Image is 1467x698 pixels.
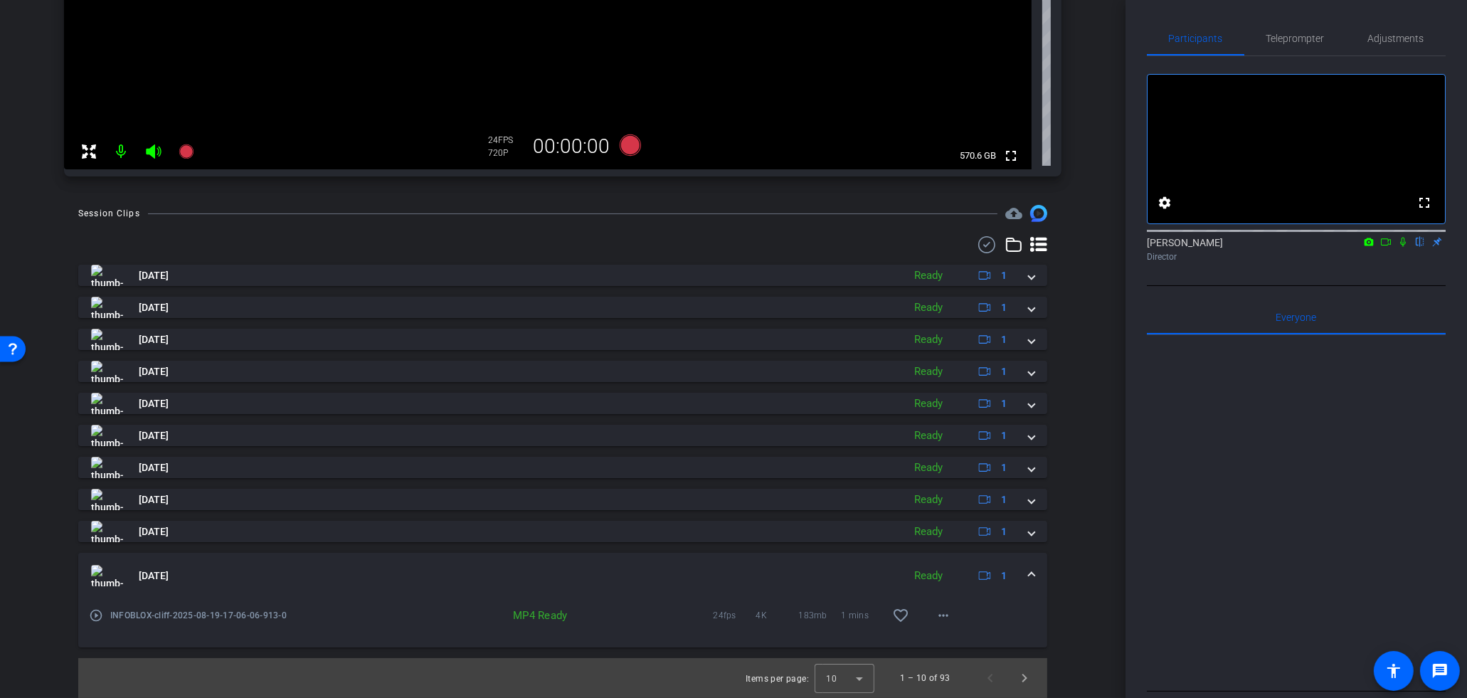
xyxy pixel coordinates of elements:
div: MP4 Ready [464,608,574,623]
img: thumb-nail [91,329,123,350]
span: 183mb [798,608,841,623]
div: Ready [907,332,950,348]
span: 1 [1001,364,1007,379]
span: 24fps [713,608,756,623]
span: [DATE] [139,300,169,315]
div: thumb-nail[DATE]Ready1 [78,598,1047,647]
span: 570.6 GB [955,147,1001,164]
span: [DATE] [139,460,169,475]
div: Ready [907,492,950,508]
div: Ready [907,428,950,444]
span: [DATE] [139,428,169,443]
div: Ready [907,524,950,540]
div: 720P [488,147,524,159]
mat-expansion-panel-header: thumb-nail[DATE]Ready1 [78,329,1047,350]
div: Director [1147,250,1446,263]
span: Destinations for your clips [1005,205,1022,222]
img: thumb-nail [91,297,123,318]
span: Participants [1169,33,1223,43]
mat-expansion-panel-header: thumb-nail[DATE]Ready1 [78,521,1047,542]
span: Everyone [1276,312,1317,322]
span: 1 [1001,460,1007,475]
mat-icon: cloud_upload [1005,205,1022,222]
span: Adjustments [1368,33,1424,43]
span: [DATE] [139,332,169,347]
img: thumb-nail [91,489,123,510]
span: [DATE] [139,524,169,539]
span: INFOBLOX-cliff-2025-08-19-17-06-06-913-0 [110,608,335,623]
img: thumb-nail [91,425,123,446]
mat-icon: play_circle_outline [89,608,103,623]
mat-expansion-panel-header: thumb-nail[DATE]Ready1 [78,361,1047,382]
div: Ready [907,568,950,584]
button: Next page [1007,661,1042,695]
mat-expansion-panel-header: thumb-nail[DATE]Ready1 [78,457,1047,478]
div: [PERSON_NAME] [1147,236,1446,263]
img: thumb-nail [91,265,123,286]
span: 1 [1001,569,1007,583]
div: Items per page: [746,672,809,686]
span: 1 [1001,332,1007,347]
div: Session Clips [78,206,140,221]
img: thumb-nail [91,521,123,542]
span: [DATE] [139,569,169,583]
span: [DATE] [139,364,169,379]
div: Ready [907,268,950,284]
mat-icon: accessibility [1385,662,1402,680]
img: thumb-nail [91,393,123,414]
div: Ready [907,460,950,476]
mat-icon: settings [1156,194,1173,211]
span: [DATE] [139,268,169,283]
div: 24 [488,134,524,146]
span: 1 mins [841,608,884,623]
mat-expansion-panel-header: thumb-nail[DATE]Ready1 [78,393,1047,414]
mat-icon: more_horiz [935,607,952,624]
mat-icon: message [1431,662,1449,680]
mat-expansion-panel-header: thumb-nail[DATE]Ready1 [78,489,1047,510]
span: 1 [1001,524,1007,539]
mat-expansion-panel-header: thumb-nail[DATE]Ready1 [78,265,1047,286]
mat-icon: favorite_border [892,607,909,624]
span: [DATE] [139,396,169,411]
span: 1 [1001,300,1007,315]
div: 1 – 10 of 93 [900,671,950,685]
div: 00:00:00 [524,134,619,159]
img: Session clips [1030,205,1047,222]
img: thumb-nail [91,457,123,478]
span: [DATE] [139,492,169,507]
img: thumb-nail [91,565,123,586]
span: 1 [1001,396,1007,411]
span: FPS [498,135,513,145]
span: Teleprompter [1266,33,1325,43]
button: Previous page [973,661,1007,695]
div: Ready [907,364,950,380]
span: 1 [1001,428,1007,443]
span: 4K [756,608,798,623]
img: thumb-nail [91,361,123,382]
mat-icon: fullscreen [1416,194,1433,211]
mat-expansion-panel-header: thumb-nail[DATE]Ready1 [78,297,1047,318]
div: Ready [907,300,950,316]
mat-icon: flip [1412,235,1429,248]
span: 1 [1001,492,1007,507]
span: 1 [1001,268,1007,283]
div: Ready [907,396,950,412]
mat-expansion-panel-header: thumb-nail[DATE]Ready1 [78,553,1047,598]
mat-expansion-panel-header: thumb-nail[DATE]Ready1 [78,425,1047,446]
mat-icon: fullscreen [1002,147,1020,164]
